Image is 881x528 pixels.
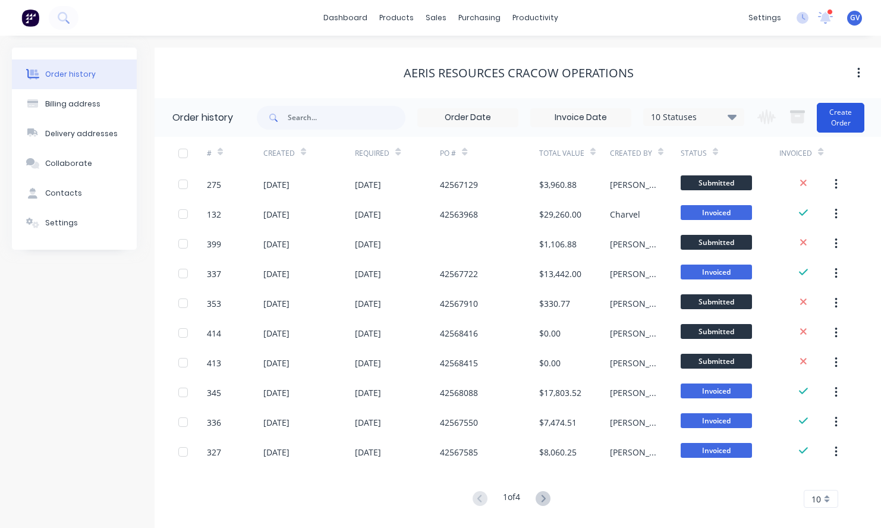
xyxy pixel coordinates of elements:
[404,66,634,80] div: Aeris Resources Cracow Operations
[681,384,752,398] span: Invoiced
[539,148,584,159] div: Total Value
[355,137,440,169] div: Required
[263,148,295,159] div: Created
[355,297,381,310] div: [DATE]
[610,148,652,159] div: Created By
[45,158,92,169] div: Collaborate
[681,205,752,220] span: Invoiced
[373,9,420,27] div: products
[610,446,657,458] div: [PERSON_NAME]
[817,103,864,133] button: Create Order
[506,9,564,27] div: productivity
[21,9,39,27] img: Factory
[12,119,137,149] button: Delivery addresses
[440,297,478,310] div: 42567910
[539,137,610,169] div: Total Value
[681,235,752,250] span: Submitted
[263,137,355,169] div: Created
[610,208,640,221] div: Charvel
[263,386,290,399] div: [DATE]
[850,12,860,23] span: GV
[539,208,581,221] div: $29,260.00
[263,178,290,191] div: [DATE]
[355,238,381,250] div: [DATE]
[539,386,581,399] div: $17,803.52
[355,386,381,399] div: [DATE]
[440,208,478,221] div: 42563968
[12,149,137,178] button: Collaborate
[440,268,478,280] div: 42567722
[681,294,752,309] span: Submitted
[207,446,221,458] div: 327
[45,188,82,199] div: Contacts
[355,208,381,221] div: [DATE]
[355,268,381,280] div: [DATE]
[12,208,137,238] button: Settings
[355,327,381,340] div: [DATE]
[207,357,221,369] div: 413
[207,208,221,221] div: 132
[207,327,221,340] div: 414
[681,413,752,428] span: Invoiced
[263,208,290,221] div: [DATE]
[811,493,821,505] span: 10
[742,9,787,27] div: settings
[539,297,570,310] div: $330.77
[440,357,478,369] div: 42568415
[12,178,137,208] button: Contacts
[539,268,581,280] div: $13,442.00
[207,148,212,159] div: #
[440,386,478,399] div: 42568088
[420,9,452,27] div: sales
[681,137,780,169] div: Status
[263,416,290,429] div: [DATE]
[539,178,577,191] div: $3,960.88
[610,137,681,169] div: Created By
[440,416,478,429] div: 42567550
[539,238,577,250] div: $1,106.88
[440,446,478,458] div: 42567585
[317,9,373,27] a: dashboard
[440,178,478,191] div: 42567129
[263,238,290,250] div: [DATE]
[355,178,381,191] div: [DATE]
[681,324,752,339] span: Submitted
[440,148,456,159] div: PO #
[172,111,233,125] div: Order history
[45,99,100,109] div: Billing address
[610,297,657,310] div: [PERSON_NAME]
[610,416,657,429] div: [PERSON_NAME]
[355,357,381,369] div: [DATE]
[207,297,221,310] div: 353
[779,148,812,159] div: Invoiced
[610,386,657,399] div: [PERSON_NAME]
[207,386,221,399] div: 345
[263,297,290,310] div: [DATE]
[263,357,290,369] div: [DATE]
[263,268,290,280] div: [DATE]
[681,354,752,369] span: Submitted
[207,137,263,169] div: #
[440,137,539,169] div: PO #
[681,265,752,279] span: Invoiced
[610,268,657,280] div: [PERSON_NAME]
[355,446,381,458] div: [DATE]
[207,178,221,191] div: 275
[644,111,744,124] div: 10 Statuses
[288,106,405,130] input: Search...
[531,109,631,127] input: Invoice Date
[12,59,137,89] button: Order history
[45,128,118,139] div: Delivery addresses
[12,89,137,119] button: Billing address
[681,175,752,190] span: Submitted
[207,416,221,429] div: 336
[263,327,290,340] div: [DATE]
[207,238,221,250] div: 399
[681,148,707,159] div: Status
[610,238,657,250] div: [PERSON_NAME]
[539,446,577,458] div: $8,060.25
[45,69,96,80] div: Order history
[45,218,78,228] div: Settings
[539,327,561,340] div: $0.00
[681,443,752,458] span: Invoiced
